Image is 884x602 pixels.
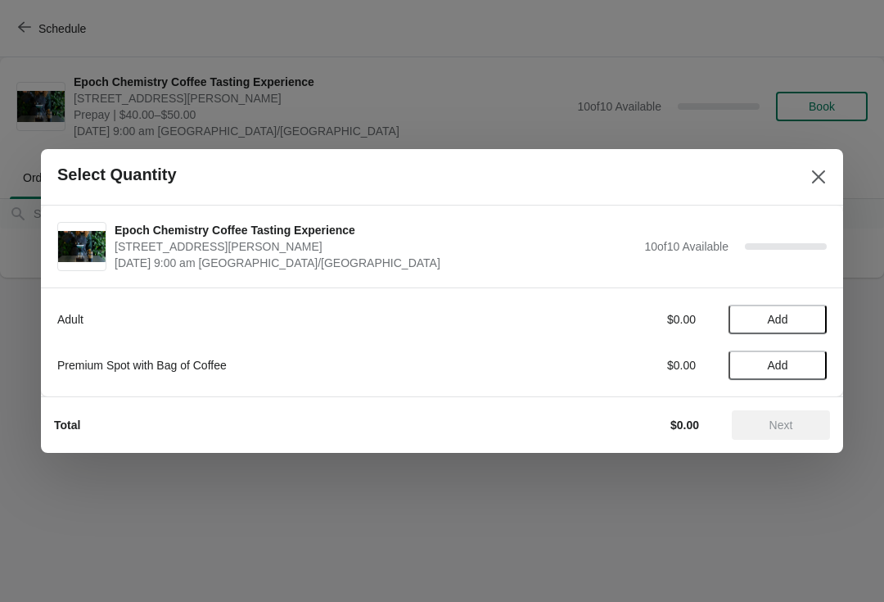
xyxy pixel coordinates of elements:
[115,238,636,255] span: [STREET_ADDRESS][PERSON_NAME]
[768,359,788,372] span: Add
[544,311,696,328] div: $0.00
[54,419,80,432] strong: Total
[57,311,512,328] div: Adult
[768,313,788,326] span: Add
[544,357,696,373] div: $0.00
[728,351,827,380] button: Add
[115,222,636,238] span: Epoch Chemistry Coffee Tasting Experience
[58,231,106,263] img: Epoch Chemistry Coffee Tasting Experience | 400 St. George St, Moncton, NB, Canada | October 17 |...
[57,165,177,184] h2: Select Quantity
[57,357,512,373] div: Premium Spot with Bag of Coffee
[728,305,827,334] button: Add
[644,240,728,253] span: 10 of 10 Available
[670,419,699,432] strong: $0.00
[115,255,636,271] span: [DATE] 9:00 am [GEOGRAPHIC_DATA]/[GEOGRAPHIC_DATA]
[804,162,833,192] button: Close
